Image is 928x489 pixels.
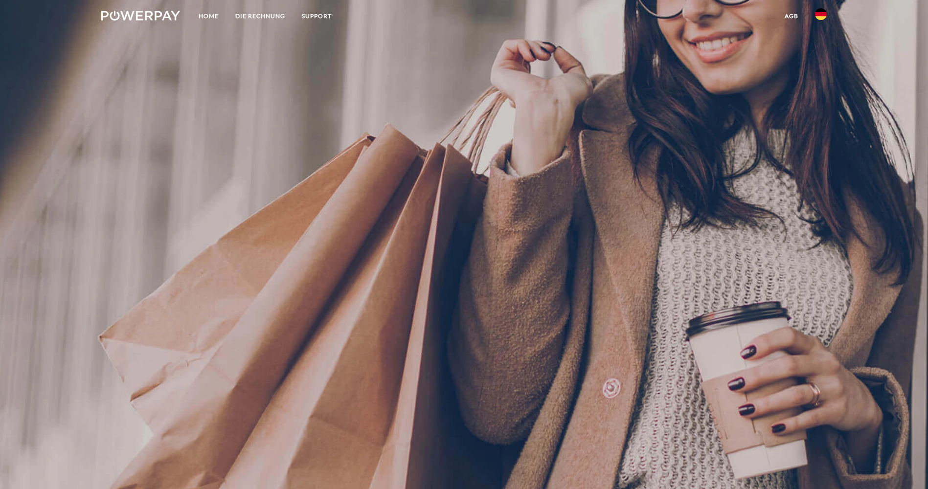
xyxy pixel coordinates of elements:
a: agb [776,7,807,25]
img: de [815,8,827,20]
a: SUPPORT [294,7,340,25]
a: DIE RECHNUNG [227,7,294,25]
a: Home [190,7,227,25]
img: logo-powerpay-white.svg [101,11,180,21]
